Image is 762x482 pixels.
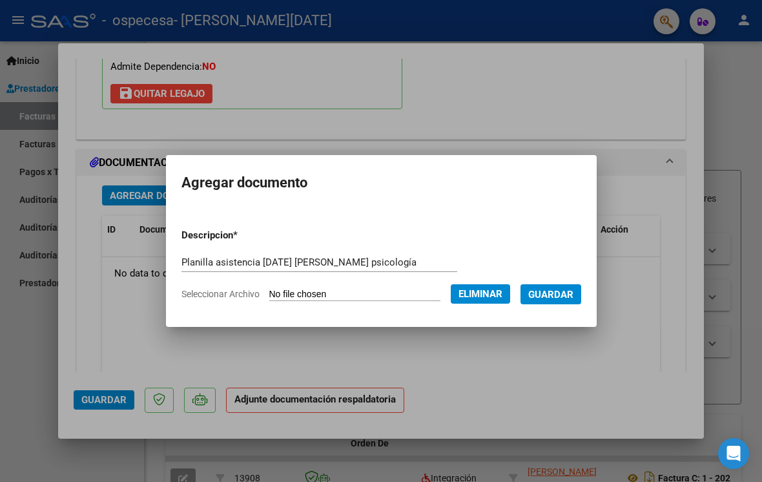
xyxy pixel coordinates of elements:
h2: Agregar documento [181,171,581,195]
button: Eliminar [451,284,510,304]
span: Guardar [528,289,573,300]
span: Eliminar [458,288,502,300]
p: Descripcion [181,228,302,243]
span: Seleccionar Archivo [181,289,260,299]
div: Open Intercom Messenger [718,438,749,469]
button: Guardar [520,284,581,304]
